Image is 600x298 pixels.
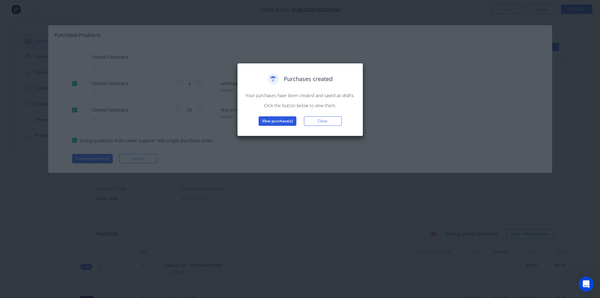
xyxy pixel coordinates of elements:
button: Close [304,116,342,126]
button: View purchase(s) [259,116,296,126]
span: Purchases created [284,75,333,83]
iframe: Intercom live chat [579,277,594,292]
p: Your purchases have been created and saved as drafts. [244,92,357,99]
p: Click the button below to view them. [244,102,357,109]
